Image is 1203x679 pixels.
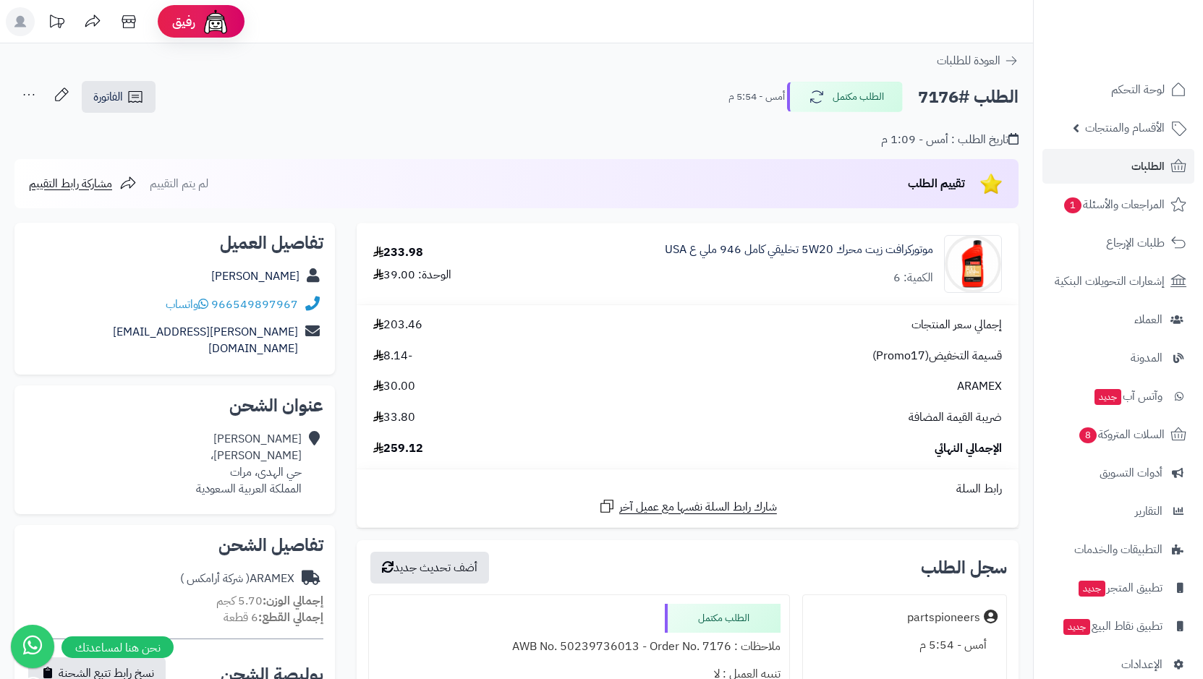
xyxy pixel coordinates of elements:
a: إشعارات التحويلات البنكية [1042,264,1194,299]
div: الطلب مكتمل [665,604,781,633]
small: 5.70 كجم [216,592,323,610]
div: partspioneers [907,610,980,626]
span: 30.00 [373,378,415,395]
span: تطبيق المتجر [1077,578,1162,598]
a: [PERSON_NAME] [211,268,299,285]
span: تطبيق نقاط البيع [1062,616,1162,636]
div: الوحدة: 39.00 [373,267,451,283]
span: 1 [1064,197,1081,213]
div: ملاحظات : AWB No. 50239736013 - Order No. 7176 [378,633,781,661]
span: الإعدادات [1121,654,1162,675]
div: [PERSON_NAME] [PERSON_NAME]، حي الهدى، مرات المملكة العربية السعودية [196,431,302,497]
a: وآتس آبجديد [1042,379,1194,414]
a: أدوات التسويق [1042,456,1194,490]
span: ( شركة أرامكس ) [180,570,250,587]
a: تطبيق نقاط البيعجديد [1042,609,1194,644]
span: جديد [1094,389,1121,405]
span: ضريبة القيمة المضافة [909,409,1002,426]
a: تطبيق المتجرجديد [1042,571,1194,605]
div: الكمية: 6 [893,270,933,286]
span: لوحة التحكم [1111,80,1165,100]
h3: سجل الطلب [921,559,1007,576]
a: شارك رابط السلة نفسها مع عميل آخر [598,497,777,516]
span: جديد [1079,581,1105,597]
h2: تفاصيل الشحن [26,537,323,554]
span: الفاتورة [93,88,123,106]
span: إشعارات التحويلات البنكية [1055,271,1165,291]
img: ai-face.png [201,7,230,36]
span: 33.80 [373,409,415,426]
span: جديد [1063,619,1090,635]
strong: إجمالي القطع: [258,609,323,626]
a: السلات المتروكة8 [1042,417,1194,452]
a: 966549897967 [211,296,298,313]
span: التقارير [1135,501,1162,521]
span: المراجعات والأسئلة [1063,195,1165,215]
span: تقييم الطلب [908,175,965,192]
span: 8 [1079,427,1097,443]
a: الفاتورة [82,81,156,113]
span: لم يتم التقييم [150,175,208,192]
span: الطلبات [1131,156,1165,176]
h2: الطلب #7176 [918,82,1019,112]
span: 203.46 [373,317,422,333]
span: -8.14 [373,348,412,364]
span: شارك رابط السلة نفسها مع عميل آخر [619,499,777,516]
small: أمس - 5:54 م [728,90,785,104]
div: رابط السلة [362,481,1013,497]
a: تحديثات المنصة [38,7,75,40]
span: العملاء [1134,309,1162,330]
span: 259.12 [373,440,423,457]
span: وآتس آب [1093,386,1162,406]
div: ARAMEX [180,571,294,587]
span: ARAMEX [957,378,1002,395]
a: العودة للطلبات [937,52,1019,69]
strong: إجمالي الوزن: [263,592,323,610]
small: 6 قطعة [224,609,323,626]
span: الأقسام والمنتجات [1085,118,1165,138]
span: إجمالي سعر المنتجات [911,317,1002,333]
span: أدوات التسويق [1100,463,1162,483]
a: [PERSON_NAME][EMAIL_ADDRESS][DOMAIN_NAME] [113,323,298,357]
a: المراجعات والأسئلة1 [1042,187,1194,222]
span: طلبات الإرجاع [1106,233,1165,253]
span: رفيق [172,13,195,30]
button: أضف تحديث جديد [370,552,489,584]
div: أمس - 5:54 م [812,631,998,659]
a: العملاء [1042,302,1194,337]
img: MC%205W20%20FS-90x90.png [945,235,1001,293]
a: واتساب [166,296,208,313]
a: التقارير [1042,494,1194,529]
span: التطبيقات والخدمات [1074,539,1162,560]
div: 233.98 [373,244,423,261]
span: المدونة [1131,348,1162,368]
a: مشاركة رابط التقييم [29,175,137,192]
a: لوحة التحكم [1042,72,1194,107]
span: العودة للطلبات [937,52,1000,69]
div: تاريخ الطلب : أمس - 1:09 م [881,132,1019,148]
h2: عنوان الشحن [26,397,323,414]
a: التطبيقات والخدمات [1042,532,1194,567]
a: الطلبات [1042,149,1194,184]
span: مشاركة رابط التقييم [29,175,112,192]
button: الطلب مكتمل [787,82,903,112]
a: موتوركرافت زيت محرك 5W20 تخليقي كامل 946 ملي ع USA [665,242,933,258]
span: قسيمة التخفيض(Promo17) [872,348,1002,364]
a: طلبات الإرجاع [1042,226,1194,260]
span: الإجمالي النهائي [935,440,1002,457]
a: المدونة [1042,341,1194,375]
h2: تفاصيل العميل [26,234,323,252]
span: السلات المتروكة [1078,424,1165,445]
